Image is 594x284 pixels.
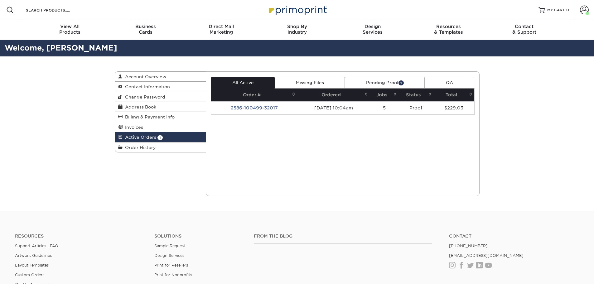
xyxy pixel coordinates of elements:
a: DesignServices [335,20,411,40]
span: Address Book [123,104,156,109]
a: Design Services [154,253,184,258]
a: Contact Information [115,82,206,92]
span: MY CART [547,7,565,13]
span: Contact Information [123,84,170,89]
span: 1 [398,80,404,85]
span: Business [108,24,183,29]
a: Invoices [115,122,206,132]
a: Custom Orders [15,272,44,277]
span: Order History [123,145,156,150]
a: [EMAIL_ADDRESS][DOMAIN_NAME] [449,253,524,258]
span: Resources [411,24,486,29]
h4: From the Blog [254,233,432,239]
a: Contact [449,233,579,239]
a: Print for Resellers [154,263,188,267]
a: Order History [115,142,206,152]
td: $229.03 [433,101,474,114]
a: Active Orders 1 [115,132,206,142]
a: [PHONE_NUMBER] [449,243,488,248]
a: Pending Proof1 [345,77,425,89]
a: Missing Files [275,77,345,89]
th: Order # [211,89,297,101]
td: 5 [370,101,398,114]
a: Contact& Support [486,20,562,40]
span: Shop By [259,24,335,29]
th: Status [398,89,433,101]
a: Shop ByIndustry [259,20,335,40]
a: Change Password [115,92,206,102]
div: Cards [108,24,183,35]
a: Billing & Payment Info [115,112,206,122]
span: Active Orders [123,135,156,140]
div: Industry [259,24,335,35]
a: Account Overview [115,72,206,82]
h4: Solutions [154,233,244,239]
a: Address Book [115,102,206,112]
a: Artwork Guidelines [15,253,52,258]
span: Contact [486,24,562,29]
a: Resources& Templates [411,20,486,40]
a: Sample Request [154,243,185,248]
span: Account Overview [123,74,166,79]
a: View AllProducts [32,20,108,40]
span: Change Password [123,94,165,99]
div: & Support [486,24,562,35]
div: Marketing [183,24,259,35]
a: QA [425,77,474,89]
span: Design [335,24,411,29]
th: Jobs [370,89,398,101]
a: All Active [211,77,275,89]
span: Billing & Payment Info [123,114,175,119]
a: BusinessCards [108,20,183,40]
a: Layout Templates [15,263,49,267]
span: Direct Mail [183,24,259,29]
th: Total [433,89,474,101]
td: Proof [398,101,433,114]
div: Products [32,24,108,35]
a: Print for Nonprofits [154,272,192,277]
span: View All [32,24,108,29]
span: 1 [157,135,163,140]
input: SEARCH PRODUCTS..... [25,6,86,14]
span: 0 [566,8,569,12]
td: 2586-100499-32017 [211,101,297,114]
td: [DATE] 10:04am [297,101,370,114]
a: Direct MailMarketing [183,20,259,40]
a: Support Articles | FAQ [15,243,58,248]
img: Primoprint [266,3,328,17]
h4: Resources [15,233,145,239]
div: Services [335,24,411,35]
div: & Templates [411,24,486,35]
th: Ordered [297,89,370,101]
span: Invoices [123,125,143,130]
